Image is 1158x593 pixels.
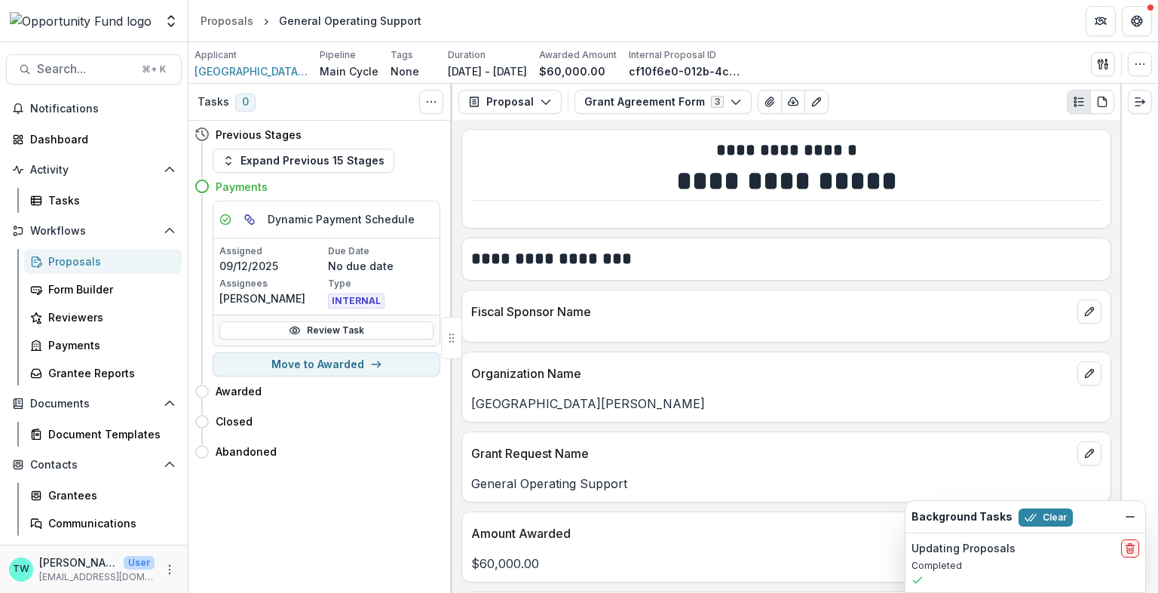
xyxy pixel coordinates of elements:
[1077,300,1101,324] button: edit
[216,444,277,459] h4: Abandoned
[161,561,179,579] button: More
[1121,508,1139,526] button: Dismiss
[1121,539,1139,558] button: delete
[804,90,829,114] button: Edit as form
[6,453,182,477] button: Open Contacts
[574,90,752,114] button: Grant Agreement Form3
[1090,90,1114,114] button: PDF view
[48,253,170,269] div: Proposals
[328,244,433,258] p: Due Date
[320,63,378,79] p: Main Cycle
[48,192,170,208] div: Tasks
[213,149,394,173] button: Expand Previous 15 Stages
[198,96,229,109] h3: Tasks
[1077,441,1101,465] button: edit
[10,12,152,30] img: Opportunity Fund logo
[629,63,742,79] p: cf10f6e0-012b-4ca8-9113-374b7f4c585c
[48,515,170,531] div: Communications
[48,309,170,325] div: Reviewers
[195,48,237,62] p: Applicant
[911,511,1012,524] h2: Background Tasks
[24,305,182,330] a: Reviewers
[213,352,440,376] button: Move to Awarded
[219,290,325,306] p: [PERSON_NAME]
[13,564,29,574] div: Ti Wilhelm
[448,63,527,79] p: [DATE] - [DATE]
[30,164,158,177] span: Activity
[30,398,158,410] span: Documents
[6,127,182,152] a: Dashboard
[6,219,182,243] button: Open Workflows
[419,90,443,114] button: Toggle View Cancelled Tasks
[6,392,182,416] button: Open Documents
[219,321,433,340] a: Review Task
[1086,6,1116,36] button: Partners
[471,475,1101,493] p: General Operating Support
[124,556,155,570] p: User
[237,207,262,232] button: View dependent tasks
[458,90,562,114] button: Proposal
[448,48,486,62] p: Duration
[1122,6,1152,36] button: Get Help
[219,277,325,290] p: Assignees
[1128,90,1152,114] button: Expand right
[268,211,415,227] h5: Dynamic Payment Schedule
[24,483,182,508] a: Grantees
[471,555,1101,573] p: $60,000.00
[37,62,133,76] span: Search...
[48,487,170,503] div: Grantees
[539,48,617,62] p: Awarded Amount
[391,63,419,79] p: None
[219,244,325,258] p: Assigned
[219,258,325,274] p: 09/12/2025
[195,10,259,32] a: Proposals
[216,179,268,195] h4: Payments
[235,94,256,112] span: 0
[48,337,170,353] div: Payments
[1019,509,1073,527] button: Clear
[328,293,384,309] span: INTERNAL
[39,570,155,584] p: [EMAIL_ADDRESS][DOMAIN_NAME]
[279,13,421,29] div: General Operating Support
[471,364,1071,383] p: Organization Name
[328,277,433,290] p: Type
[6,542,182,566] button: Open Data & Reporting
[30,225,158,238] span: Workflows
[195,63,308,79] a: [GEOGRAPHIC_DATA][PERSON_NAME]
[24,249,182,274] a: Proposals
[6,97,182,121] button: Notifications
[328,258,433,274] p: No due date
[6,158,182,182] button: Open Activity
[471,524,1071,542] p: Amount Awarded
[629,48,716,62] p: Internal Proposal ID
[539,63,605,79] p: $60,000.00
[471,395,1101,413] p: [GEOGRAPHIC_DATA][PERSON_NAME]
[1077,361,1101,386] button: edit
[24,511,182,536] a: Communications
[24,277,182,302] a: Form Builder
[48,426,170,442] div: Document Templates
[6,54,182,84] button: Search...
[911,559,1139,573] p: Completed
[320,48,356,62] p: Pipeline
[39,555,118,570] p: [PERSON_NAME]
[1067,90,1091,114] button: Plaintext view
[911,542,1016,555] h2: Updating Proposals
[30,103,176,115] span: Notifications
[24,188,182,213] a: Tasks
[471,444,1071,462] p: Grant Request Name
[48,365,170,381] div: Grantee Reports
[471,303,1071,321] p: Fiscal Sponsor Name
[216,383,262,399] h4: Awarded
[216,413,253,429] h4: Closed
[391,48,413,62] p: Tags
[30,459,158,472] span: Contacts
[216,127,302,143] h4: Previous Stages
[139,61,169,78] div: ⌘ + K
[24,361,182,386] a: Grantee Reports
[201,13,253,29] div: Proposals
[24,422,182,447] a: Document Templates
[48,281,170,297] div: Form Builder
[758,90,782,114] button: View Attached Files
